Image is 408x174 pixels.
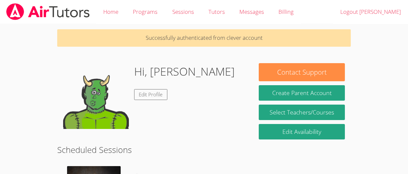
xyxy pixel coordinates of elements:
[57,29,351,47] p: Successfully authenticated from clever account
[239,8,264,15] span: Messages
[134,63,235,80] h1: Hi, [PERSON_NAME]
[259,63,345,81] button: Contact Support
[259,105,345,120] a: Select Teachers/Courses
[6,3,90,20] img: airtutors_banner-c4298cdbf04f3fff15de1276eac7730deb9818008684d7c2e4769d2f7ddbe033.png
[259,124,345,139] a: Edit Availability
[57,143,351,156] h2: Scheduled Sessions
[63,63,129,129] img: default.png
[134,89,168,100] a: Edit Profile
[259,85,345,101] button: Create Parent Account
